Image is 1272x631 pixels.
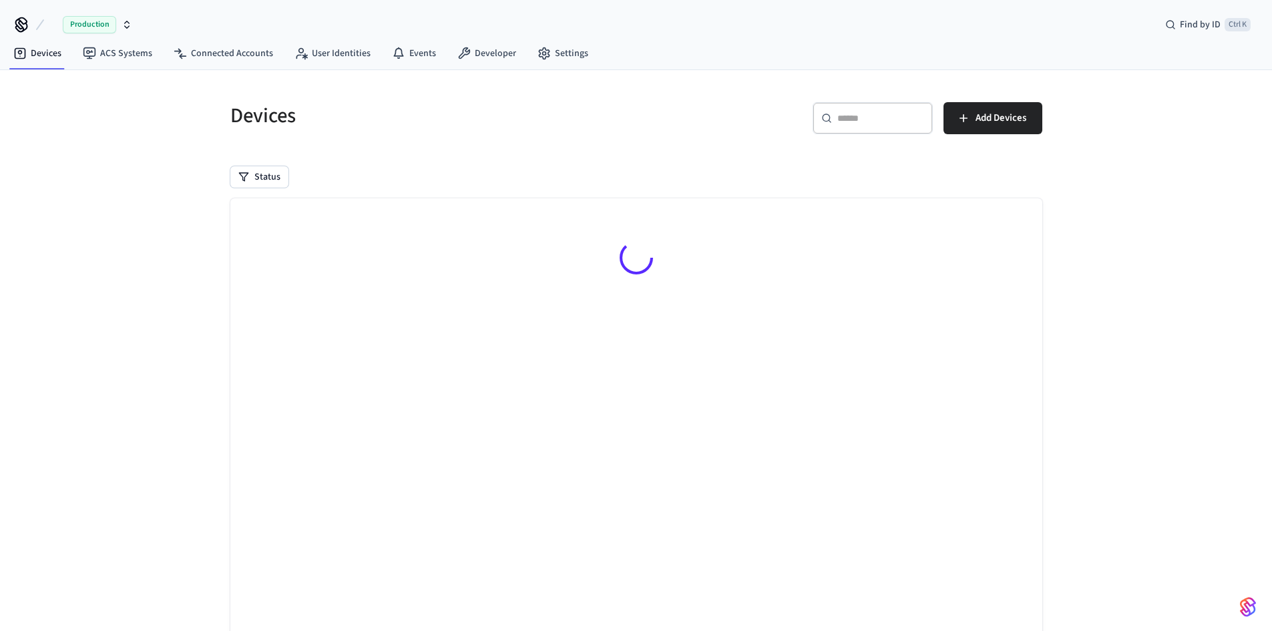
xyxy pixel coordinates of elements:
[230,166,288,188] button: Status
[1240,596,1256,618] img: SeamLogoGradient.69752ec5.svg
[284,41,381,65] a: User Identities
[230,102,628,130] h5: Devices
[1154,13,1261,37] div: Find by IDCtrl K
[163,41,284,65] a: Connected Accounts
[527,41,599,65] a: Settings
[381,41,447,65] a: Events
[1180,18,1221,31] span: Find by ID
[976,110,1026,127] span: Add Devices
[447,41,527,65] a: Developer
[63,16,116,33] span: Production
[943,102,1042,134] button: Add Devices
[3,41,72,65] a: Devices
[1225,18,1251,31] span: Ctrl K
[72,41,163,65] a: ACS Systems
